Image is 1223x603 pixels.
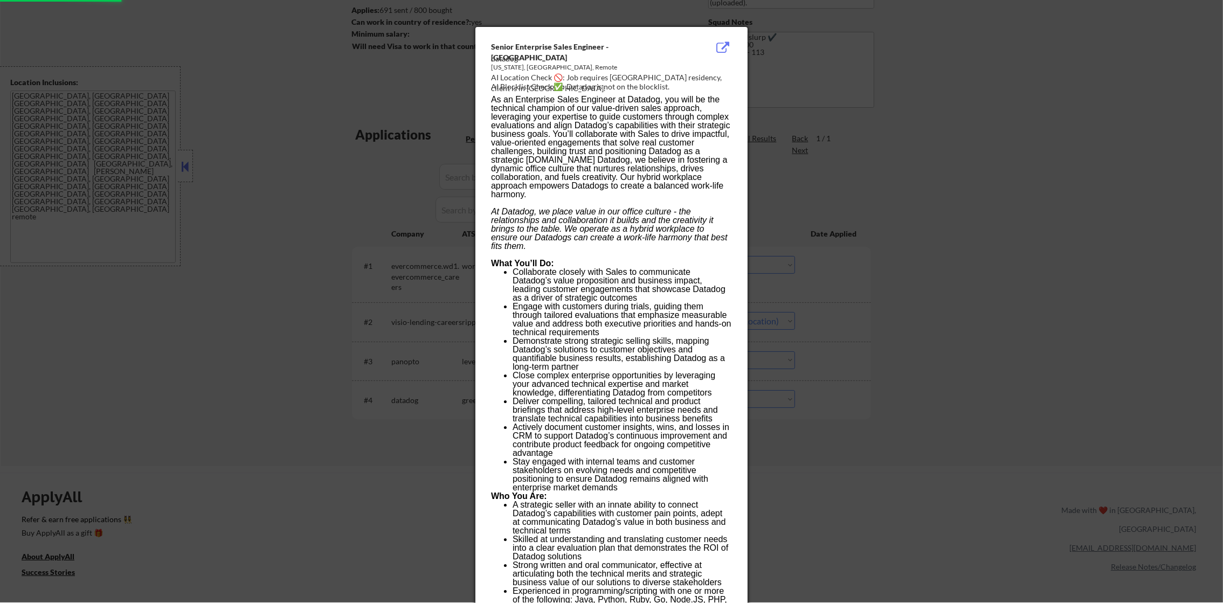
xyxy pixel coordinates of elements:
div: [US_STATE], [GEOGRAPHIC_DATA], Remote [491,63,678,72]
li: Close complex enterprise opportunities by leveraging your advanced technical expertise and market... [513,371,731,397]
li: Stay engaged with internal teams and customer stakeholders on evolving needs and competitive posi... [513,458,731,492]
strong: Who You Are: [491,491,547,501]
li: Demonstrate strong strategic selling skills, mapping Datadog’s solutions to customer objectives a... [513,337,731,371]
div: Senior Enterprise Sales Engineer - [GEOGRAPHIC_DATA] [491,41,678,63]
li: Strong written and oral communicator, effective at articulating both the technical merits and str... [513,561,731,587]
li: Engage with customers during trials, guiding them through tailored evaluations that emphasize mea... [513,302,731,337]
li: Actively document customer insights, wins, and losses in CRM to support Datadog’s continuous impr... [513,423,731,458]
li: Collaborate closely with Sales to communicate Datadog’s value proposition and business impact, le... [513,268,731,302]
li: A strategic seller with an innate ability to connect Datadog’s capabilities with customer pain po... [513,501,731,535]
li: Skilled at understanding and translating customer needs into a clear evaluation plan that demonst... [513,535,731,561]
div: AI Blocklist Check ✅: Datadog is not on the blocklist. [491,81,736,92]
li: Deliver compelling, tailored technical and product briefings that address high-level enterprise n... [513,397,731,423]
span: At Datadog, we place value in our office culture - the relationships and collaboration it builds ... [491,207,727,251]
div: As an Enterprise Sales Engineer at Datadog, you will be the technical champion of our value-drive... [491,95,731,199]
strong: What You’ll Do: [491,259,554,268]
